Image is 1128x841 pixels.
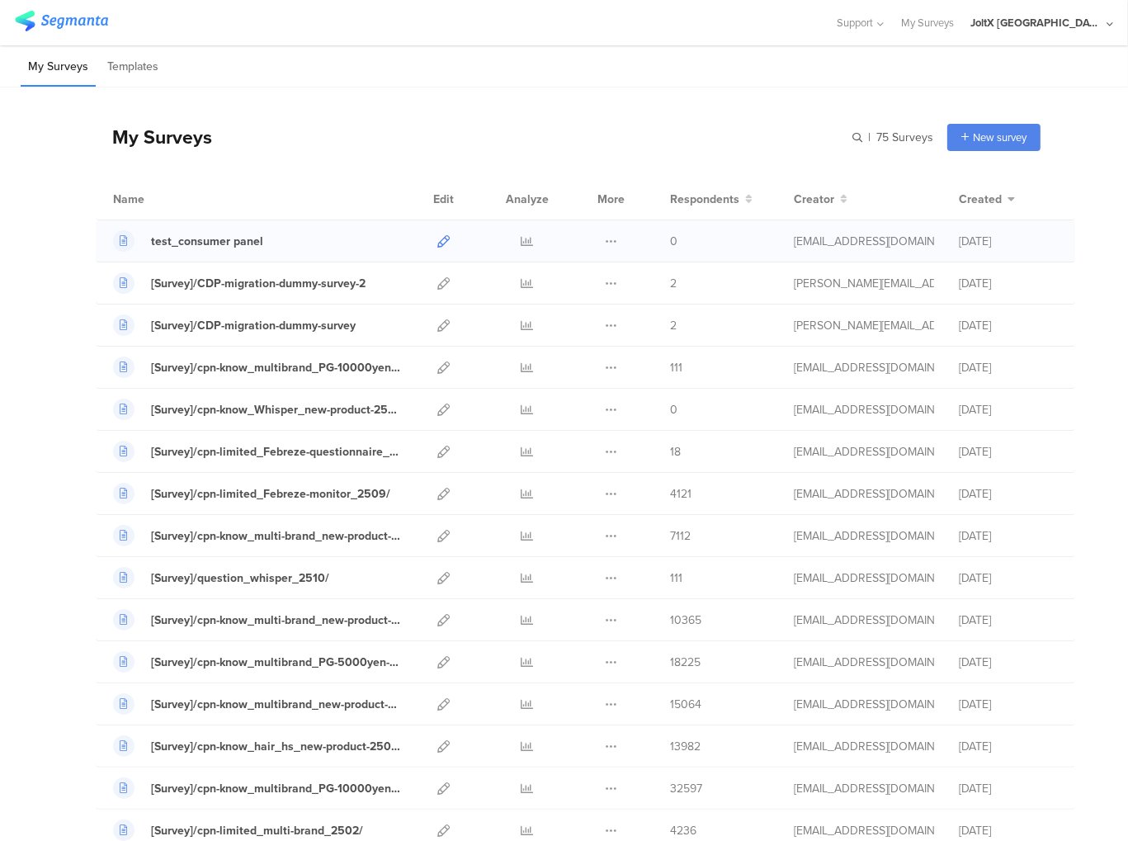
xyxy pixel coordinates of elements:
span: 111 [670,569,682,587]
div: [Survey]/cpn-know_multibrand_new-product-2506/ [151,696,401,713]
div: [Survey]/cpn-limited_multi-brand_2502/ [151,822,363,839]
a: [Survey]/cpn-limited_Febreze-questionnaire_2509/ [113,441,401,462]
span: Creator [794,191,834,208]
div: [DATE] [959,738,1058,755]
div: [Survey]/CDP-migration-dummy-survey-2 [151,275,366,292]
span: 2 [670,317,677,334]
div: [DATE] [959,612,1058,629]
span: Created [959,191,1002,208]
span: 18 [670,443,681,461]
div: [DATE] [959,485,1058,503]
a: [Survey]/cpn-limited_multi-brand_2502/ [113,820,363,841]
div: kumai.ik@pg.com [794,822,934,839]
a: [Survey]/cpn-know_hair_hs_new-product-2505/ [113,735,401,757]
div: [DATE] [959,275,1058,292]
div: kumai.ik@pg.com [794,612,934,629]
a: [Survey]/cpn-know_multibrand_PG-10000yen-2510/ [113,357,401,378]
span: 10365 [670,612,701,629]
a: [Survey]/cpn-know_multi-brand_new-product-2509/ [113,525,401,546]
div: [Survey]/cpn-limited_Febreze-monitor_2509/ [151,485,390,503]
div: [Survey]/CDP-migration-dummy-survey [151,317,356,334]
button: Respondents [670,191,753,208]
div: [DATE] [959,822,1058,839]
div: kumai.ik@pg.com [794,527,934,545]
button: Created [959,191,1015,208]
a: [Survey]/CDP-migration-dummy-survey [113,314,356,336]
div: [Survey]/cpn-know_multi-brand_new-product-2508/ [151,612,401,629]
a: [Survey]/CDP-migration-dummy-survey-2 [113,272,366,294]
span: Respondents [670,191,739,208]
span: 0 [670,233,677,250]
div: [DATE] [959,654,1058,671]
div: [Survey]/cpn-know_multibrand_PG-10000yen-2504/ [151,780,401,797]
span: 4121 [670,485,691,503]
button: Creator [794,191,847,208]
span: 0 [670,401,677,418]
div: kumai.ik@pg.com [794,696,934,713]
div: kumai.ik@pg.com [794,233,934,250]
div: [DATE] [959,359,1058,376]
li: Templates [100,48,166,87]
div: [DATE] [959,696,1058,713]
div: kumai.ik@pg.com [794,654,934,671]
div: Analyze [503,178,552,220]
div: kumai.ik@pg.com [794,780,934,797]
a: [Survey]/cpn-limited_Febreze-monitor_2509/ [113,483,390,504]
div: [Survey]/cpn-know_multi-brand_new-product-2509/ [151,527,401,545]
img: segmanta logo [15,11,108,31]
div: [Survey]/cpn-know_hair_hs_new-product-2505/ [151,738,401,755]
span: 2 [670,275,677,292]
a: [Survey]/cpn-know_multibrand_new-product-2506/ [113,693,401,715]
span: 13982 [670,738,701,755]
div: More [593,178,629,220]
span: 18225 [670,654,701,671]
div: [DATE] [959,401,1058,418]
div: praharaj.sp.1@pg.com [794,317,934,334]
div: JoltX [GEOGRAPHIC_DATA] [970,15,1102,31]
a: test_consumer panel [113,230,263,252]
div: kumai.ik@pg.com [794,359,934,376]
span: 15064 [670,696,701,713]
div: [Survey]/cpn-know_multibrand_PG-10000yen-2510/ [151,359,401,376]
a: [Survey]/cpn-know_multibrand_PG-5000yen-2507/ [113,651,401,673]
div: [DATE] [959,780,1058,797]
div: [DATE] [959,443,1058,461]
a: [Survey]/question_whisper_2510/ [113,567,329,588]
span: New survey [973,130,1027,145]
div: kumai.ik@pg.com [794,738,934,755]
div: [DATE] [959,317,1058,334]
div: [Survey]/cpn-know_multibrand_PG-5000yen-2507/ [151,654,401,671]
a: [Survey]/cpn-know_Whisper_new-product-2511/ [113,399,401,420]
div: [Survey]/question_whisper_2510/ [151,569,329,587]
span: 4236 [670,822,696,839]
span: 111 [670,359,682,376]
div: Name [113,191,212,208]
span: 32597 [670,780,702,797]
div: [DATE] [959,527,1058,545]
span: Support [838,15,874,31]
div: test_consumer panel [151,233,263,250]
a: [Survey]/cpn-know_multi-brand_new-product-2508/ [113,609,401,631]
div: praharaj.sp.1@pg.com [794,275,934,292]
div: My Surveys [96,123,212,151]
div: kumai.ik@pg.com [794,485,934,503]
div: [DATE] [959,569,1058,587]
div: [DATE] [959,233,1058,250]
span: 7112 [670,527,691,545]
span: 75 Surveys [876,129,933,146]
span: | [866,129,873,146]
div: [Survey]/cpn-know_Whisper_new-product-2511/ [151,401,401,418]
div: kumai.ik@pg.com [794,569,934,587]
li: My Surveys [21,48,96,87]
div: kumai.ik@pg.com [794,443,934,461]
div: Edit [426,178,461,220]
a: [Survey]/cpn-know_multibrand_PG-10000yen-2504/ [113,777,401,799]
div: kumai.ik@pg.com [794,401,934,418]
div: [Survey]/cpn-limited_Febreze-questionnaire_2509/ [151,443,401,461]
